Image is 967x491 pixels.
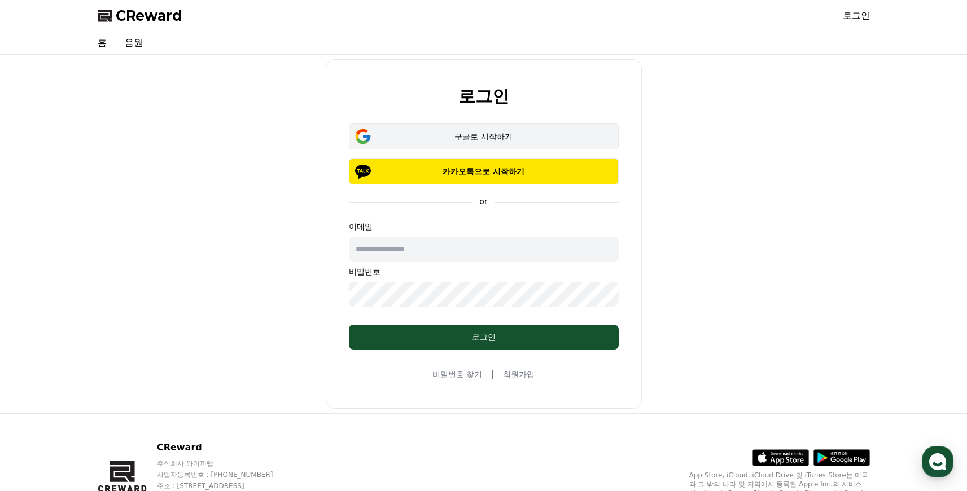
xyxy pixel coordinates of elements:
p: 이메일 [349,221,619,232]
h2: 로그인 [458,87,509,105]
a: 홈 [89,32,116,54]
a: 설정 [146,357,217,386]
a: 홈 [3,357,75,386]
span: | [491,368,494,381]
button: 카카오톡으로 시작하기 [349,158,619,184]
p: or [472,196,494,207]
span: 홈 [36,374,42,383]
p: 카카오톡으로 시작하기 [365,166,602,177]
div: 구글로 시작하기 [365,131,602,142]
p: 주소 : [STREET_ADDRESS] [157,481,295,490]
button: 구글로 시작하기 [349,123,619,149]
a: 비밀번호 찾기 [432,369,482,380]
p: 사업자등록번호 : [PHONE_NUMBER] [157,470,295,479]
span: 설정 [174,374,188,383]
a: 회원가입 [503,369,535,380]
a: CReward [98,7,182,25]
p: CReward [157,441,295,454]
p: 비밀번호 [349,266,619,277]
a: 음원 [116,32,152,54]
div: 로그인 [371,331,596,343]
p: 주식회사 와이피랩 [157,459,295,468]
button: 로그인 [349,325,619,350]
span: CReward [116,7,182,25]
span: 대화 [103,375,117,384]
a: 로그인 [843,9,870,23]
a: 대화 [75,357,146,386]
